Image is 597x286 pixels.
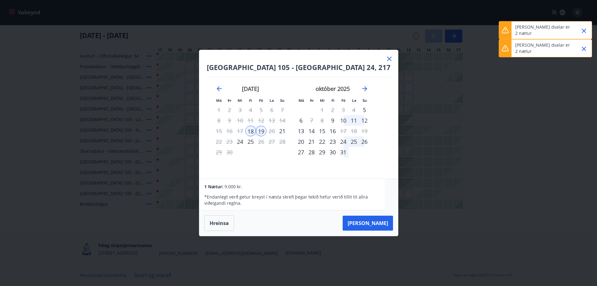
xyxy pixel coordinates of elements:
[359,115,370,126] div: 12
[214,136,224,147] div: Aðeins útritun í boði
[327,126,338,136] td: Choose fimmtudagur, 16. október 2025 as your check-in date. It’s available.
[306,136,317,147] td: Choose þriðjudagur, 21. október 2025 as your check-in date. It’s available.
[238,98,242,103] small: Mi
[359,126,370,136] td: Not available. sunnudagur, 19. október 2025
[327,147,338,157] div: 30
[296,126,306,136] div: 13
[245,126,256,136] div: Aðeins innritun í boði
[306,115,317,126] div: Aðeins útritun í boði
[359,105,370,115] div: Aðeins innritun í boði
[296,147,306,157] td: Choose mánudagur, 27. október 2025 as your check-in date. It’s available.
[296,136,306,147] td: Choose mánudagur, 20. október 2025 as your check-in date. It’s available.
[306,147,317,157] td: Choose þriðjudagur, 28. október 2025 as your check-in date. It’s available.
[316,85,350,92] strong: október 2025
[204,194,380,206] p: * Endanlegt verð getur breyst í næsta skrefi þegar tekið hefur verið tillit til allra viðeigandi ...
[235,105,245,115] td: Not available. miðvikudagur, 3. september 2025
[266,105,277,115] td: Not available. laugardagur, 6. september 2025
[317,136,327,147] td: Choose miðvikudagur, 22. október 2025 as your check-in date. It’s available.
[338,147,349,157] div: 31
[256,115,266,126] td: Not available. föstudagur, 12. september 2025
[245,126,256,136] td: Selected as start date. fimmtudagur, 18. september 2025
[296,115,306,126] div: 6
[214,136,224,147] td: Choose mánudagur, 22. september 2025 as your check-in date. It’s available.
[349,126,359,136] td: Not available. laugardagur, 18. október 2025
[338,115,349,126] div: 10
[245,136,256,147] div: 25
[343,216,393,231] button: [PERSON_NAME]
[338,147,349,157] td: Choose föstudagur, 31. október 2025 as your check-in date. It’s available.
[359,105,370,115] td: Choose sunnudagur, 5. október 2025 as your check-in date. It’s available.
[296,136,306,147] div: Aðeins innritun í boði
[270,98,274,103] small: La
[245,105,256,115] td: Not available. fimmtudagur, 4. september 2025
[341,98,345,103] small: Fö
[515,42,570,54] p: [PERSON_NAME] dvalar er 2 nætur
[277,105,288,115] td: Not available. sunnudagur, 7. september 2025
[338,136,349,147] div: 24
[256,126,266,136] td: Selected as end date. föstudagur, 19. september 2025
[298,98,304,103] small: Má
[349,136,359,147] td: Choose laugardagur, 25. október 2025 as your check-in date. It’s available.
[327,105,338,115] td: Not available. fimmtudagur, 2. október 2025
[327,115,338,126] td: Choose fimmtudagur, 9. október 2025 as your check-in date. It’s available.
[207,63,391,72] h4: [GEOGRAPHIC_DATA] 105 - [GEOGRAPHIC_DATA] 24, 217
[245,115,256,126] td: Not available. fimmtudagur, 11. september 2025
[256,105,266,115] td: Not available. föstudagur, 5. september 2025
[306,126,317,136] div: 14
[214,147,224,157] td: Not available. mánudagur, 29. september 2025
[317,126,327,136] div: 15
[338,105,349,115] td: Not available. föstudagur, 3. október 2025
[349,105,359,115] td: Not available. laugardagur, 4. október 2025
[579,44,589,54] button: Close
[306,115,317,126] td: Choose þriðjudagur, 7. október 2025 as your check-in date. It’s available.
[327,126,338,136] div: 16
[359,136,370,147] td: Choose sunnudagur, 26. október 2025 as your check-in date. It’s available.
[317,147,327,157] td: Choose miðvikudagur, 29. október 2025 as your check-in date. It’s available.
[361,85,368,92] div: Move forward to switch to the next month.
[224,184,242,190] span: 9.000 kr.
[228,98,231,103] small: Þr
[515,24,570,36] p: [PERSON_NAME] dvalar er 2 nætur
[259,98,263,103] small: Fö
[338,126,349,136] td: Choose föstudagur, 17. október 2025 as your check-in date. It’s available.
[266,136,277,147] td: Not available. laugardagur, 27. september 2025
[214,115,224,126] td: Not available. mánudagur, 8. september 2025
[224,147,235,157] td: Not available. þriðjudagur, 30. september 2025
[296,147,306,157] div: 27
[204,215,234,231] button: Hreinsa
[266,126,277,136] td: Not available. laugardagur, 20. september 2025
[359,136,370,147] div: 26
[317,126,327,136] td: Choose miðvikudagur, 15. október 2025 as your check-in date. It’s available.
[331,98,335,103] small: Fi
[306,136,317,147] div: 21
[317,115,327,126] td: Not available. miðvikudagur, 8. október 2025
[338,115,349,126] td: Choose föstudagur, 10. október 2025 as your check-in date. It’s available.
[207,77,377,171] div: Calendar
[349,115,359,126] div: 11
[327,147,338,157] td: Choose fimmtudagur, 30. október 2025 as your check-in date. It’s available.
[317,136,327,147] div: 22
[277,126,288,136] div: Aðeins innritun í boði
[216,98,222,103] small: Má
[277,136,288,147] td: Not available. sunnudagur, 28. september 2025
[320,98,325,103] small: Mi
[224,136,235,147] td: Not available. þriðjudagur, 23. september 2025
[235,136,245,147] div: Aðeins innritun í boði
[256,126,266,136] div: Aðeins útritun í boði
[249,98,252,103] small: Fi
[359,115,370,126] td: Choose sunnudagur, 12. október 2025 as your check-in date. It’s available.
[224,115,235,126] td: Not available. þriðjudagur, 9. september 2025
[306,147,317,157] div: 28
[338,136,349,147] td: Choose föstudagur, 24. október 2025 as your check-in date. It’s available.
[317,147,327,157] div: 29
[242,85,259,92] strong: [DATE]
[235,126,245,136] td: Not available. miðvikudagur, 17. september 2025
[327,136,338,147] td: Choose fimmtudagur, 23. október 2025 as your check-in date. It’s available.
[363,98,367,103] small: Su
[235,136,245,147] td: Choose miðvikudagur, 24. september 2025 as your check-in date. It’s available.
[296,115,306,126] td: Choose mánudagur, 6. október 2025 as your check-in date. It’s available.
[204,184,223,190] span: 1 Nætur:
[327,136,338,147] div: 23
[349,115,359,126] td: Choose laugardagur, 11. október 2025 as your check-in date. It’s available.
[277,115,288,126] td: Not available. sunnudagur, 14. september 2025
